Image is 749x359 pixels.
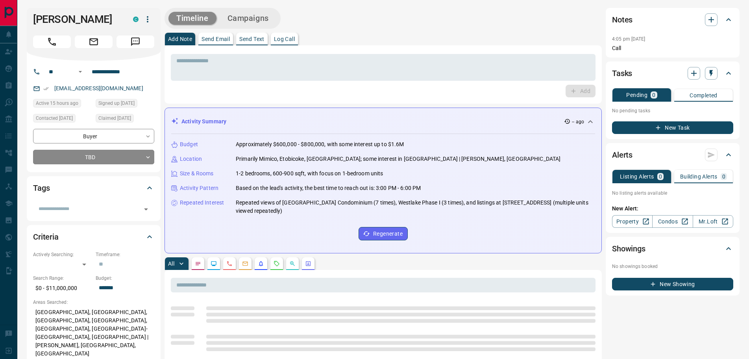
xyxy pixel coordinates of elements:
h2: Tasks [612,67,632,80]
p: Call [612,44,733,52]
span: Claimed [DATE] [98,114,131,122]
p: Timeframe: [96,251,154,258]
p: Log Call [274,36,295,42]
h2: Tags [33,182,50,194]
p: No pending tasks [612,105,733,117]
span: Call [33,35,71,48]
p: $0 - $11,000,000 [33,282,92,295]
div: Thu Aug 20 2015 [96,99,154,110]
svg: Requests [274,260,280,267]
p: Listing Alerts [620,174,654,179]
p: Activity Summary [181,117,226,126]
p: Completed [690,93,718,98]
p: Approximately $600,000 - $800,000, with some interest up to $1.6M [236,140,404,149]
svg: Email Verified [43,86,49,91]
p: All [168,261,174,266]
p: 0 [659,174,662,179]
div: Activity Summary-- ago [171,114,595,129]
a: Mr.Loft [693,215,733,228]
p: 4:05 pm [DATE] [612,36,645,42]
svg: Lead Browsing Activity [211,260,217,267]
button: Open [76,67,85,76]
p: 0 [722,174,725,179]
div: Notes [612,10,733,29]
span: Email [75,35,113,48]
span: Signed up [DATE] [98,99,135,107]
h2: Notes [612,13,632,26]
p: Budget: [96,275,154,282]
div: Criteria [33,227,154,246]
svg: Calls [226,260,233,267]
p: Repeated views of [GEOGRAPHIC_DATA] Condominium (7 times), Westlake Phase Ⅰ (3 times), and listin... [236,199,595,215]
p: Building Alerts [680,174,718,179]
p: No listing alerts available [612,190,733,197]
div: Alerts [612,145,733,164]
div: TBD [33,150,154,164]
p: Budget [180,140,198,149]
p: Repeated Interest [180,199,224,207]
button: Timeline [168,12,216,25]
div: Sun Oct 12 2025 [33,99,92,110]
p: Add Note [168,36,192,42]
p: New Alert: [612,205,733,213]
p: Location [180,155,202,163]
p: No showings booked [612,263,733,270]
p: Send Text [239,36,264,42]
div: Tasks [612,64,733,83]
p: Activity Pattern [180,184,218,192]
svg: Notes [195,260,201,267]
p: -- ago [572,118,584,125]
p: Send Email [202,36,230,42]
button: Regenerate [359,227,408,240]
div: Buyer [33,129,154,143]
span: Message [117,35,154,48]
p: Search Range: [33,275,92,282]
h2: Alerts [612,149,632,161]
p: 0 [652,92,655,98]
p: Size & Rooms [180,169,214,178]
p: Areas Searched: [33,299,154,306]
svg: Opportunities [289,260,296,267]
div: Wed Sep 24 2025 [96,114,154,125]
div: Showings [612,239,733,258]
svg: Emails [242,260,248,267]
span: Active 15 hours ago [36,99,78,107]
a: Property [612,215,653,228]
svg: Agent Actions [305,260,311,267]
button: Open [141,204,152,215]
p: Based on the lead's activity, the best time to reach out is: 3:00 PM - 6:00 PM [236,184,421,192]
button: Campaigns [220,12,277,25]
button: New Task [612,121,733,134]
div: condos.ca [133,17,139,22]
h2: Showings [612,242,645,255]
p: 1-2 bedrooms, 600-900 sqft, with focus on 1-bedroom units [236,169,383,178]
p: Pending [626,92,647,98]
button: New Showing [612,278,733,290]
svg: Listing Alerts [258,260,264,267]
h2: Criteria [33,231,59,243]
div: Tags [33,179,154,197]
p: Actively Searching: [33,251,92,258]
div: Wed Sep 24 2025 [33,114,92,125]
h1: [PERSON_NAME] [33,13,121,26]
a: [EMAIL_ADDRESS][DOMAIN_NAME] [54,85,143,91]
p: Primarily Mimico, Etobicoke, [GEOGRAPHIC_DATA]; some interest in [GEOGRAPHIC_DATA] | [PERSON_NAME... [236,155,560,163]
span: Contacted [DATE] [36,114,73,122]
a: Condos [652,215,693,228]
